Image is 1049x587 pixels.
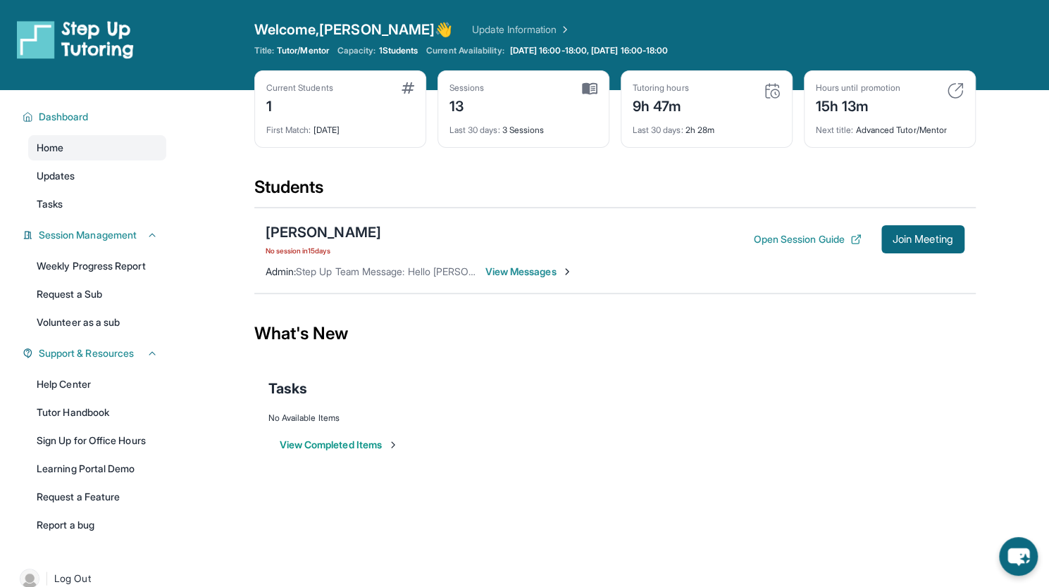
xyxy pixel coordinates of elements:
[33,228,158,242] button: Session Management
[28,428,166,453] a: Sign Up for Office Hours
[254,303,976,365] div: What's New
[764,82,781,99] img: card
[17,20,134,59] img: logo
[266,82,333,94] div: Current Students
[54,572,91,586] span: Log Out
[266,94,333,116] div: 1
[37,197,63,211] span: Tasks
[39,110,89,124] span: Dashboard
[266,265,296,277] span: Admin :
[39,228,137,242] span: Session Management
[816,125,854,135] span: Next title :
[28,253,166,279] a: Weekly Progress Report
[37,141,63,155] span: Home
[816,116,964,136] div: Advanced Tutor/Mentor
[557,23,571,37] img: Chevron Right
[816,82,900,94] div: Hours until promotion
[266,222,381,242] div: [PERSON_NAME]
[582,82,597,95] img: card
[633,125,683,135] span: Last 30 days :
[947,82,964,99] img: card
[893,235,953,244] span: Join Meeting
[28,163,166,189] a: Updates
[37,169,75,183] span: Updates
[28,400,166,425] a: Tutor Handbook
[28,282,166,307] a: Request a Sub
[633,116,781,136] div: 2h 28m
[472,23,571,37] a: Update Information
[753,232,861,246] button: Open Session Guide
[33,346,158,360] button: Support & Resources
[45,570,49,587] span: |
[277,45,329,56] span: Tutor/Mentor
[268,412,962,424] div: No Available Items
[485,265,573,279] span: View Messages
[28,512,166,538] a: Report a bug
[449,125,500,135] span: Last 30 days :
[266,116,414,136] div: [DATE]
[28,484,166,510] a: Request a Feature
[426,45,504,56] span: Current Availability:
[633,94,689,116] div: 9h 47m
[266,125,311,135] span: First Match :
[999,537,1038,576] button: chat-button
[268,379,307,398] span: Tasks
[816,94,900,116] div: 15h 13m
[881,225,964,253] button: Join Meeting
[561,266,573,277] img: Chevron-Right
[28,135,166,160] a: Home
[28,191,166,217] a: Tasks
[280,438,399,452] button: View Completed Items
[28,456,166,481] a: Learning Portal Demo
[449,94,485,116] div: 13
[337,45,376,56] span: Capacity:
[633,82,689,94] div: Tutoring hours
[254,45,274,56] span: Title:
[449,82,485,94] div: Sessions
[507,45,671,56] a: [DATE] 16:00-18:00, [DATE] 16:00-18:00
[378,45,418,56] span: 1 Students
[28,310,166,335] a: Volunteer as a sub
[33,110,158,124] button: Dashboard
[254,176,976,207] div: Students
[449,116,597,136] div: 3 Sessions
[39,346,134,360] span: Support & Resources
[28,372,166,397] a: Help Center
[402,82,414,94] img: card
[510,45,669,56] span: [DATE] 16:00-18:00, [DATE] 16:00-18:00
[266,245,381,256] span: No session in 15 days
[254,20,453,39] span: Welcome, [PERSON_NAME] 👋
